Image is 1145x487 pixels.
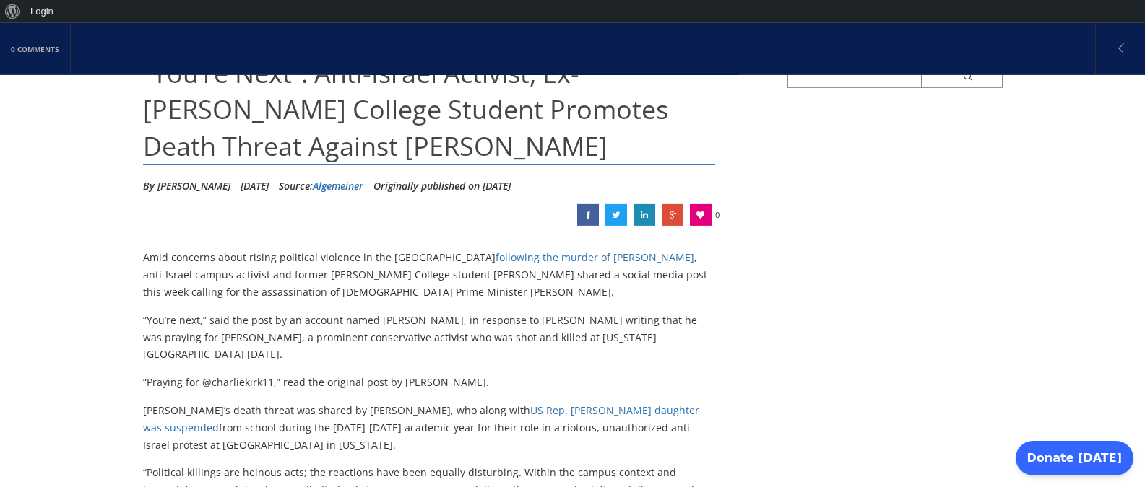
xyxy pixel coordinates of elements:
li: [DATE] [241,175,269,197]
a: following the murder of [PERSON_NAME] [496,250,694,264]
span: 0 [715,204,720,226]
a: Algemeiner [313,179,363,193]
p: “Praying for @charliekirk11,” read the original post by [PERSON_NAME]. [143,374,716,391]
span: “You’re Next”: Anti-Israel Activist, Ex-[PERSON_NAME] College Student Promotes Death Threat Again... [143,56,668,164]
div: Source: [279,175,363,197]
p: Amid concerns about rising political violence in the [GEOGRAPHIC_DATA] , anti-Israel campus activ... [143,249,716,300]
a: US Rep. [PERSON_NAME] daughter was suspended [143,403,699,434]
a: “You’re Next”: Anti-Israel Activist, Ex-Barnard College Student Promotes Death Threat Against Net... [577,204,599,226]
li: By [PERSON_NAME] [143,175,230,197]
p: “You’re next,” said the post by an account named [PERSON_NAME], in response to [PERSON_NAME] writ... [143,312,716,363]
a: “You’re Next”: Anti-Israel Activist, Ex-Barnard College Student Promotes Death Threat Against Net... [662,204,683,226]
a: “You’re Next”: Anti-Israel Activist, Ex-Barnard College Student Promotes Death Threat Against Net... [634,204,655,226]
p: [PERSON_NAME]’s death threat was shared by [PERSON_NAME], who along with from school during the [... [143,402,716,453]
a: “You’re Next”: Anti-Israel Activist, Ex-Barnard College Student Promotes Death Threat Against Net... [605,204,627,226]
li: Originally published on [DATE] [373,175,511,197]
